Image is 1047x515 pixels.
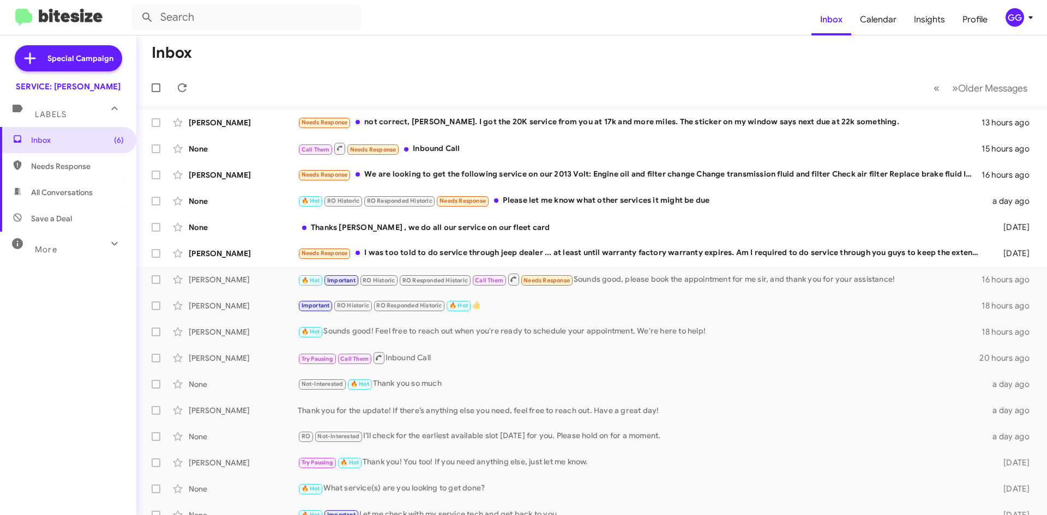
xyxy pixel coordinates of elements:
[982,169,1038,180] div: 16 hours ago
[189,457,298,468] div: [PERSON_NAME]
[298,351,979,365] div: Inbound Call
[954,4,996,35] a: Profile
[927,77,946,99] button: Previous
[351,380,369,387] span: 🔥 Hot
[298,430,986,443] div: I’ll check for the earliest available slot [DATE] for you. Please hold on for a moment.
[337,302,369,309] span: RO Historic
[298,116,982,129] div: not correct, [PERSON_NAME]. I got the 20K service from you at 17k and more miles. The sticker on ...
[302,277,320,284] span: 🔥 Hot
[298,168,982,181] div: We are looking to get the following service on our 2013 Volt: Engine oil and filter change Change...
[189,326,298,337] div: [PERSON_NAME]
[982,274,1038,285] div: 16 hours ago
[905,4,954,35] a: Insights
[16,81,121,92] div: SERVICE: [PERSON_NAME]
[986,379,1038,390] div: a day ago
[302,119,348,126] span: Needs Response
[327,197,359,204] span: RO Historic
[440,197,486,204] span: Needs Response
[298,195,986,207] div: Please let me know what other services it might be due
[298,247,986,259] div: I was too told to do service through jeep dealer ... at least until warranty factory warranty exp...
[986,222,1038,233] div: [DATE]
[327,277,356,284] span: Important
[298,325,982,338] div: Sounds good! Feel free to reach out when you're ready to schedule your appointment. We're here to...
[152,44,192,62] h1: Inbox
[986,483,1038,494] div: [DATE]
[946,77,1034,99] button: Next
[934,81,940,95] span: «
[982,117,1038,128] div: 13 hours ago
[982,326,1038,337] div: 18 hours ago
[47,53,113,64] span: Special Campaign
[189,353,298,363] div: [PERSON_NAME]
[189,379,298,390] div: None
[189,300,298,311] div: [PERSON_NAME]
[35,245,57,255] span: More
[189,431,298,442] div: None
[851,4,905,35] a: Calendar
[189,405,298,416] div: [PERSON_NAME]
[298,456,986,469] div: Thank you! You too! If you need anything else, just let me know.
[15,45,122,71] a: Special Campaign
[302,328,320,335] span: 🔥 Hot
[302,380,344,387] span: Not-Interested
[363,277,395,284] span: RO Historic
[298,378,986,390] div: Thank you so much
[340,459,359,466] span: 🔥 Hot
[1006,8,1024,27] div: GG
[449,302,468,309] span: 🔥 Hot
[958,82,1027,94] span: Older Messages
[132,4,361,31] input: Search
[302,171,348,178] span: Needs Response
[189,274,298,285] div: [PERSON_NAME]
[996,8,1035,27] button: GG
[189,117,298,128] div: [PERSON_NAME]
[302,302,330,309] span: Important
[189,169,298,180] div: [PERSON_NAME]
[302,355,333,362] span: Try Pausing
[982,300,1038,311] div: 18 hours ago
[31,135,124,146] span: Inbox
[986,431,1038,442] div: a day ago
[298,405,986,416] div: Thank you for the update! If there’s anything else you need, feel free to reach out. Have a great...
[376,302,442,309] span: RO Responded Historic
[302,459,333,466] span: Try Pausing
[298,299,982,312] div: 👍
[302,250,348,257] span: Needs Response
[402,277,468,284] span: RO Responded Historic
[189,196,298,207] div: None
[189,248,298,259] div: [PERSON_NAME]
[317,433,359,440] span: Not-Interested
[298,142,982,155] div: Inbound Call
[114,135,124,146] span: (6)
[302,433,310,440] span: RO
[298,222,986,233] div: Thanks [PERSON_NAME] , we do all our service on our fleet card
[340,355,369,362] span: Call Them
[367,197,432,204] span: RO Responded Historic
[302,197,320,204] span: 🔥 Hot
[986,248,1038,259] div: [DATE]
[302,485,320,492] span: 🔥 Hot
[986,405,1038,416] div: a day ago
[189,483,298,494] div: None
[475,277,503,284] span: Call Them
[952,81,958,95] span: »
[35,110,67,119] span: Labels
[523,277,570,284] span: Needs Response
[31,213,72,224] span: Save a Deal
[31,187,93,198] span: All Conversations
[298,272,982,286] div: Sounds good, please book the appointment for me sir, and thank you for your assistance!
[928,77,1034,99] nav: Page navigation example
[189,222,298,233] div: None
[986,457,1038,468] div: [DATE]
[31,161,124,172] span: Needs Response
[986,196,1038,207] div: a day ago
[302,146,330,153] span: Call Them
[811,4,851,35] a: Inbox
[979,353,1038,363] div: 20 hours ago
[298,482,986,495] div: What service(s) are you looking to get done?
[982,143,1038,154] div: 15 hours ago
